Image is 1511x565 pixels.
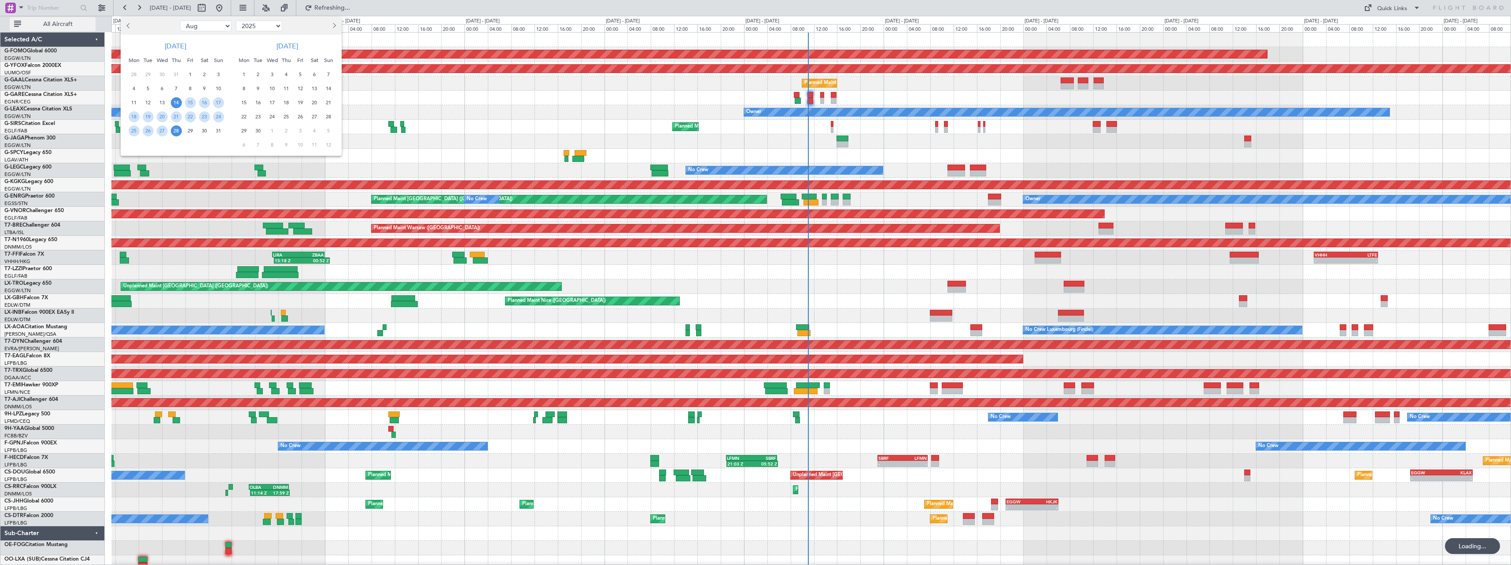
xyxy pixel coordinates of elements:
div: 12-10-2025 [321,138,335,152]
div: 6-8-2025 [155,81,169,95]
a: FCBB/BZV [4,433,28,439]
div: 6-9-2025 [307,67,321,81]
span: 20 [157,111,168,122]
div: Sun [321,53,335,67]
span: 22 [239,111,250,122]
a: T7-AJIChallenger 604 [4,397,58,402]
span: 30 [157,69,168,80]
span: 9H-LPZ [4,411,22,417]
div: Thu [169,53,183,67]
span: 29 [239,125,250,136]
a: G-LEAXCessna Citation XLS [4,106,72,112]
div: 5-8-2025 [141,81,155,95]
a: LFPB/LBG [4,447,27,454]
a: T7-EAGLFalcon 8X [4,353,50,359]
span: 28 [129,69,140,80]
span: 9 [253,83,264,94]
span: 27 [309,111,320,122]
a: LFPB/LBG [4,476,27,483]
div: 7-9-2025 [321,67,335,81]
a: CS-DOUGlobal 6500 [4,470,55,475]
span: 3 [295,125,306,136]
span: 13 [157,97,168,108]
div: 4-8-2025 [127,81,141,95]
div: 1-9-2025 [237,67,251,81]
a: EGLF/FAB [4,128,27,134]
div: [DATE] - [DATE] [466,18,500,25]
div: 5-10-2025 [321,124,335,138]
span: T7-LZZI [4,266,22,271]
span: 28 [171,125,182,136]
a: EGNR/CEG [4,99,31,105]
span: 16 [199,97,210,108]
span: 12 [295,83,306,94]
div: [DATE] - [DATE] [1165,18,1198,25]
a: EGGW/LTN [4,287,31,294]
a: CS-RRCFalcon 900LX [4,484,56,489]
div: 00:00 [325,24,348,32]
span: 3 [267,69,278,80]
div: 13-8-2025 [155,95,169,110]
div: 12-8-2025 [141,95,155,110]
span: Refreshing... [314,5,351,11]
span: 31 [213,125,224,136]
a: LX-GBHFalcon 7X [4,295,48,301]
a: 9H-YAAGlobal 5000 [4,426,54,431]
div: [DATE] - [DATE] [1304,18,1338,25]
div: 7-10-2025 [251,138,265,152]
div: Thu [279,53,293,67]
div: Tue [251,53,265,67]
div: 4-10-2025 [307,124,321,138]
span: 16 [253,97,264,108]
a: G-SIRSCitation Excel [4,121,55,126]
div: 2-10-2025 [279,124,293,138]
span: 1 [185,69,196,80]
div: 31-8-2025 [211,124,225,138]
div: 1-8-2025 [183,67,197,81]
a: EDLW/DTM [4,302,30,308]
div: [DATE] - [DATE] [113,18,147,25]
div: [DATE] - [DATE] [1025,18,1058,25]
span: 18 [129,111,140,122]
span: 29 [143,69,154,80]
a: LFMD/CEQ [4,418,30,425]
span: T7-BRE [4,223,22,228]
button: Refreshing... [301,1,354,15]
span: 22 [185,111,196,122]
span: G-LEAX [4,106,23,112]
span: G-JAGA [4,136,25,141]
span: 7 [253,139,264,150]
div: 16-9-2025 [251,95,265,110]
a: OE-FOGCitation Mustang [4,542,68,547]
div: 23-9-2025 [251,110,265,124]
div: [DATE] - [DATE] [1444,18,1478,25]
span: 12 [143,97,154,108]
a: EGGW/LTN [4,55,31,62]
a: EGGW/LTN [4,113,31,120]
a: F-HECDFalcon 7X [4,455,48,460]
span: T7-EMI [4,382,22,388]
a: LFPB/LBG [4,462,27,468]
span: 31 [171,69,182,80]
a: LGAV/ATH [4,157,28,163]
a: EVRA/[PERSON_NAME] [4,345,59,352]
a: G-KGKGLegacy 600 [4,179,53,184]
a: LX-INBFalcon 900EX EASy II [4,310,74,315]
div: Sat [307,53,321,67]
span: G-YFOX [4,63,25,68]
span: 26 [295,111,306,122]
div: 12-9-2025 [293,81,307,95]
div: 29-8-2025 [183,124,197,138]
div: 8-8-2025 [183,81,197,95]
span: 17 [267,97,278,108]
div: 2-9-2025 [251,67,265,81]
span: 28 [323,111,334,122]
div: 16:00 [139,24,162,32]
span: LX-TRO [4,281,23,286]
a: DNMM/LOS [4,404,32,410]
a: EGGW/LTN [4,84,31,91]
span: 15 [185,97,196,108]
a: DGAA/ACC [4,374,31,381]
a: CS-DTRFalcon 2000 [4,513,53,518]
span: 7 [323,69,334,80]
